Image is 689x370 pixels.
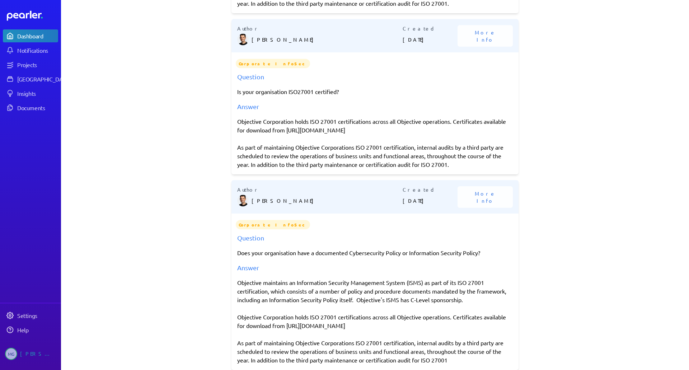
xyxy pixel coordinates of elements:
[17,104,57,111] div: Documents
[237,102,513,111] div: Answer
[17,75,71,83] div: [GEOGRAPHIC_DATA]
[236,59,310,68] span: Corporate InfoSec
[237,313,513,330] p: Objective Corporation holds ISO 27001 certifications across all Objective operations. Certificate...
[237,278,513,304] p: Objective maintains an Information Security Management System (ISMS) as part of its ISO 27001 cer...
[237,143,513,169] p: As part of maintaining Objective Corporations ISO 27001 certification, internal audits by a third...
[3,29,58,42] a: Dashboard
[3,87,58,100] a: Insights
[403,193,458,208] p: [DATE]
[3,323,58,336] a: Help
[466,190,504,204] span: More Info
[237,248,513,257] p: Does your organisation have a documented Cybersecurity Policy or Information Security Policy?
[17,90,57,97] div: Insights
[17,32,57,39] div: Dashboard
[466,29,504,43] span: More Info
[237,195,249,206] img: James Layton
[252,193,403,208] p: [PERSON_NAME]
[237,233,513,243] div: Question
[3,345,58,363] a: MG[PERSON_NAME]
[458,25,513,47] button: More Info
[17,312,57,319] div: Settings
[403,186,458,193] p: Created
[237,186,403,193] p: Author
[3,58,58,71] a: Projects
[20,348,56,360] div: [PERSON_NAME]
[7,11,58,21] a: Dashboard
[17,47,57,54] div: Notifications
[403,25,458,32] p: Created
[236,220,310,229] span: Corporate InfoSec
[237,87,513,96] p: Is your organisation ISO27001 certified?
[17,326,57,333] div: Help
[237,117,513,134] p: Objective Corporation holds ISO 27001 certifications across all Objective operations. Certificate...
[5,348,17,360] span: Matt Green
[403,32,458,47] p: [DATE]
[237,338,513,364] p: As part of maintaining Objective Corporations ISO 27001 certification, internal audits by a third...
[458,186,513,208] button: More Info
[237,25,403,32] p: Author
[3,101,58,114] a: Documents
[237,72,513,81] div: Question
[17,61,57,68] div: Projects
[3,44,58,57] a: Notifications
[237,34,249,45] img: James Layton
[237,263,513,272] div: Answer
[252,32,403,47] p: [PERSON_NAME]
[3,72,58,85] a: [GEOGRAPHIC_DATA]
[3,309,58,322] a: Settings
